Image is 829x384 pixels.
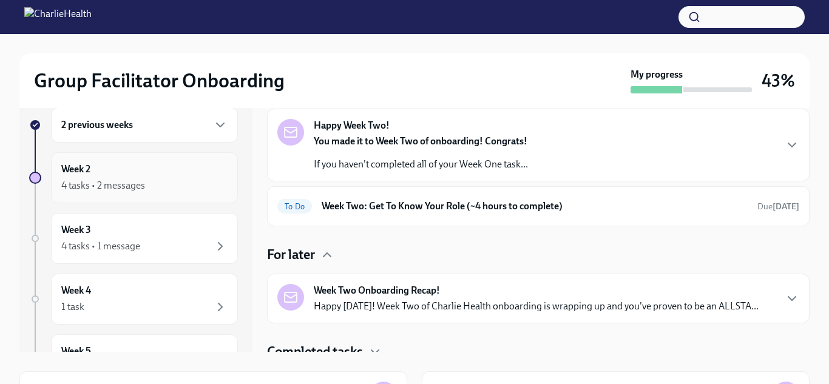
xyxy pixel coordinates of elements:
[314,300,759,313] p: Happy [DATE]! Week Two of Charlie Health onboarding is wrapping up and you've proven to be an ALL...
[277,202,312,211] span: To Do
[631,68,683,81] strong: My progress
[29,152,238,203] a: Week 24 tasks • 2 messages
[61,284,91,297] h6: Week 4
[314,135,527,147] strong: You made it to Week Two of onboarding! Congrats!
[61,345,91,358] h6: Week 5
[314,284,440,297] strong: Week Two Onboarding Recap!
[277,197,799,216] a: To DoWeek Two: Get To Know Your Role (~4 hours to complete)Due[DATE]
[314,119,390,132] strong: Happy Week Two!
[29,213,238,264] a: Week 34 tasks • 1 message
[61,118,133,132] h6: 2 previous weeks
[322,200,748,213] h6: Week Two: Get To Know Your Role (~4 hours to complete)
[24,7,92,27] img: CharlieHealth
[61,179,145,192] div: 4 tasks • 2 messages
[314,158,528,171] p: If you haven't completed all of your Week One task...
[34,69,285,93] h2: Group Facilitator Onboarding
[61,223,91,237] h6: Week 3
[757,201,799,212] span: October 6th, 2025 10:00
[267,343,363,361] h4: Completed tasks
[51,107,238,143] div: 2 previous weeks
[267,343,810,361] div: Completed tasks
[773,201,799,212] strong: [DATE]
[762,70,795,92] h3: 43%
[61,300,84,314] div: 1 task
[267,246,810,264] div: For later
[61,163,90,176] h6: Week 2
[757,201,799,212] span: Due
[267,246,315,264] h4: For later
[61,240,140,253] div: 4 tasks • 1 message
[29,274,238,325] a: Week 41 task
